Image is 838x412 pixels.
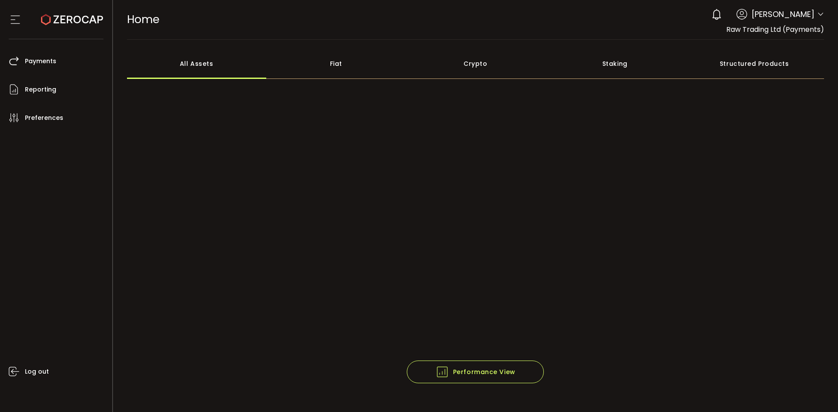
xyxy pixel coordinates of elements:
[127,48,267,79] div: All Assets
[127,12,159,27] span: Home
[545,48,685,79] div: Staking
[406,48,546,79] div: Crypto
[25,112,63,124] span: Preferences
[25,365,49,378] span: Log out
[436,365,515,378] span: Performance View
[25,55,56,68] span: Payments
[752,8,814,20] span: [PERSON_NAME]
[25,83,56,96] span: Reporting
[685,48,824,79] div: Structured Products
[407,361,544,383] button: Performance View
[726,24,824,34] span: Raw Trading Ltd (Payments)
[266,48,406,79] div: Fiat
[794,370,838,412] iframe: Chat Widget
